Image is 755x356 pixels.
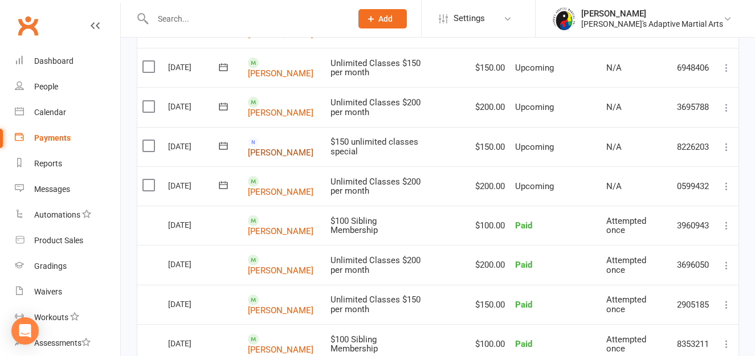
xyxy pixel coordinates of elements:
[515,181,554,191] span: Upcoming
[515,102,554,112] span: Upcoming
[470,245,510,284] td: $200.00
[330,216,378,236] span: $100 Sibling Membership
[149,11,344,27] input: Search...
[581,9,723,19] div: [PERSON_NAME]
[15,151,120,177] a: Reports
[168,177,221,194] div: [DATE]
[515,260,532,270] span: Paid
[330,58,421,78] span: Unlimited Classes $150 per month
[168,255,221,273] div: [DATE]
[515,220,532,231] span: Paid
[168,58,221,76] div: [DATE]
[515,339,532,349] span: Paid
[470,127,510,166] td: $150.00
[672,245,715,284] td: 3696050
[168,97,221,115] div: [DATE]
[34,210,80,219] div: Automations
[672,87,715,126] td: 3695788
[15,279,120,305] a: Waivers
[672,285,715,324] td: 2905185
[168,137,221,155] div: [DATE]
[34,133,71,142] div: Payments
[454,6,485,31] span: Settings
[606,181,622,191] span: N/A
[248,187,313,197] a: [PERSON_NAME]
[672,206,715,245] td: 3960943
[15,305,120,330] a: Workouts
[15,125,120,151] a: Payments
[248,108,313,118] a: [PERSON_NAME]
[15,177,120,202] a: Messages
[248,265,313,276] a: [PERSON_NAME]
[34,287,62,296] div: Waivers
[34,159,62,168] div: Reports
[168,295,221,313] div: [DATE]
[470,206,510,245] td: $100.00
[330,97,421,117] span: Unlimited Classes $200 per month
[34,313,68,322] div: Workouts
[14,11,42,40] a: Clubworx
[34,185,70,194] div: Messages
[330,137,418,157] span: $150 unlimited classes special
[606,334,646,354] span: Attempted once
[515,142,554,152] span: Upcoming
[330,255,421,275] span: Unlimited Classes $200 per month
[515,63,554,73] span: Upcoming
[34,56,74,66] div: Dashboard
[168,334,221,352] div: [DATE]
[606,216,646,236] span: Attempted once
[15,202,120,228] a: Automations
[553,7,576,30] img: thumb_image1687980372.png
[34,261,67,271] div: Gradings
[672,127,715,166] td: 8226203
[606,294,646,314] span: Attempted once
[34,338,91,347] div: Assessments
[330,334,378,354] span: $100 Sibling Membership
[358,9,407,28] button: Add
[248,68,313,79] a: [PERSON_NAME]
[470,87,510,126] td: $200.00
[378,14,393,23] span: Add
[515,300,532,310] span: Paid
[15,228,120,253] a: Product Sales
[11,317,39,345] div: Open Intercom Messenger
[248,345,313,355] a: [PERSON_NAME]
[606,255,646,275] span: Attempted once
[470,166,510,206] td: $200.00
[248,305,313,316] a: [PERSON_NAME]
[34,236,83,245] div: Product Sales
[606,102,622,112] span: N/A
[248,147,313,157] a: [PERSON_NAME]
[606,63,622,73] span: N/A
[330,177,421,197] span: Unlimited Classes $200 per month
[15,74,120,100] a: People
[15,100,120,125] a: Calendar
[248,226,313,236] a: [PERSON_NAME]
[15,253,120,279] a: Gradings
[330,294,421,314] span: Unlimited Classes $150 per month
[15,48,120,74] a: Dashboard
[581,19,723,29] div: [PERSON_NAME]'s Adaptive Martial Arts
[168,216,221,234] div: [DATE]
[15,330,120,356] a: Assessments
[34,108,66,117] div: Calendar
[34,82,58,91] div: People
[470,285,510,324] td: $150.00
[606,142,622,152] span: N/A
[470,48,510,87] td: $150.00
[672,48,715,87] td: 6948406
[672,166,715,206] td: 0599432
